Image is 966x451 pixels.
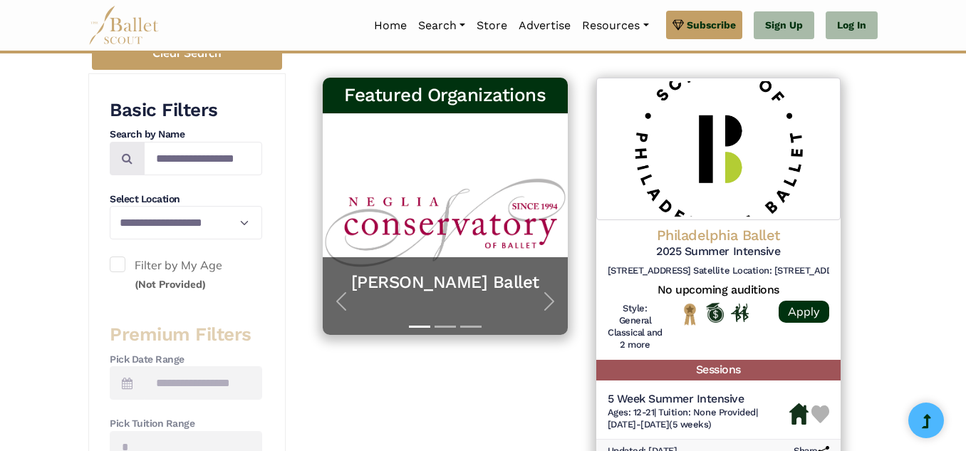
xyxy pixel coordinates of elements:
span: Tuition: None Provided [658,407,755,418]
a: Sign Up [754,11,814,40]
h5: 5 Week Summer Intensive [608,392,790,407]
a: Apply [779,301,829,323]
button: Slide 3 [460,318,482,335]
img: gem.svg [672,17,684,33]
h4: Pick Date Range [110,353,262,367]
h4: Philadelphia Ballet [608,226,830,244]
a: Subscribe [666,11,742,39]
a: Search [412,11,471,41]
a: [PERSON_NAME] Ballet [337,271,554,294]
h5: 2025 Summer Intensive [608,244,830,259]
h3: Premium Filters [110,323,262,347]
button: Slide 2 [435,318,456,335]
h3: Basic Filters [110,98,262,123]
span: Subscribe [687,17,736,33]
h4: Search by Name [110,128,262,142]
h5: Sessions [596,360,841,380]
span: [DATE]-[DATE] (5 weeks) [608,419,712,430]
img: National [681,303,699,325]
label: Filter by My Age [110,256,262,293]
a: Store [471,11,513,41]
h4: Pick Tuition Range [110,417,262,431]
input: Search by names... [144,142,262,175]
img: Offers Scholarship [706,303,724,323]
a: Home [368,11,412,41]
h6: | | [608,407,790,431]
a: Advertise [513,11,576,41]
h6: [STREET_ADDRESS] Satellite Location: [STREET_ADDRESS] [608,265,830,277]
h5: No upcoming auditions [608,283,830,298]
a: Log In [826,11,878,40]
h6: Style: General Classical and 2 more [608,303,663,351]
span: Ages: 12-21 [608,407,655,418]
img: Logo [596,78,841,220]
small: (Not Provided) [135,278,206,291]
button: Slide 1 [409,318,430,335]
img: Housing Available [789,403,809,425]
img: In Person [731,304,749,322]
button: Clear Search [92,38,282,70]
h4: Select Location [110,192,262,207]
h3: Featured Organizations [334,83,556,108]
a: Resources [576,11,654,41]
img: Heart [811,405,829,423]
